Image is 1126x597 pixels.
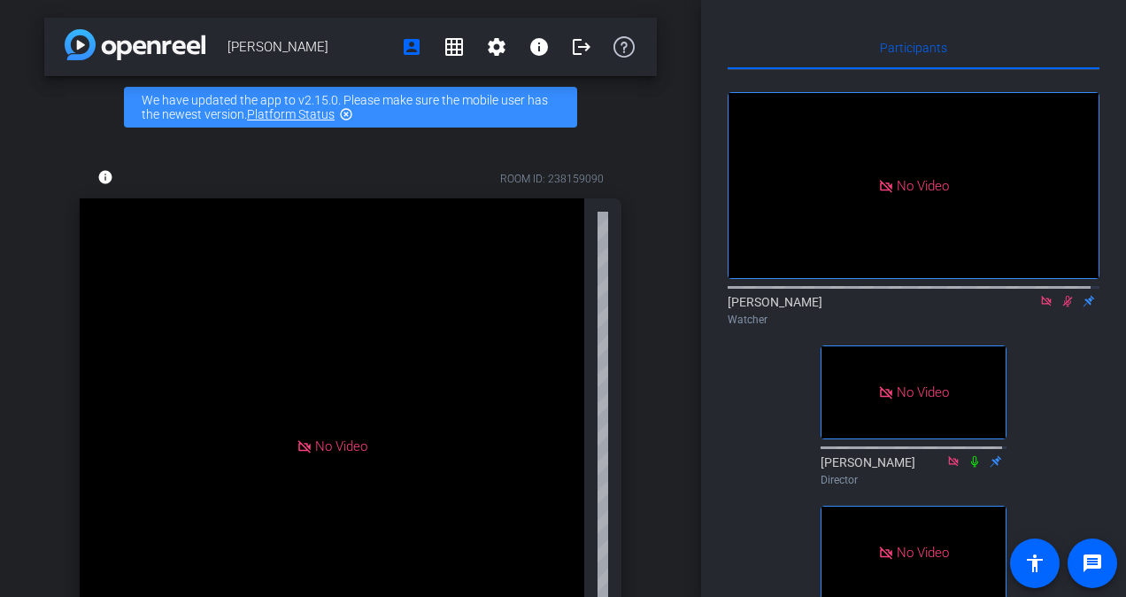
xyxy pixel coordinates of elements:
mat-icon: info [528,36,550,58]
span: No Video [897,384,949,400]
mat-icon: logout [571,36,592,58]
img: app-logo [65,29,205,60]
div: ROOM ID: 238159090 [500,171,604,187]
div: We have updated the app to v2.15.0. Please make sure the mobile user has the newest version. [124,87,577,128]
a: Platform Status [247,107,335,121]
span: No Video [897,544,949,560]
mat-icon: accessibility [1024,553,1045,574]
mat-icon: info [97,169,113,185]
div: [PERSON_NAME] [821,454,1006,488]
div: Director [821,472,1006,488]
span: No Video [315,438,367,454]
span: No Video [897,177,949,193]
span: [PERSON_NAME] [228,29,390,65]
div: Watcher [728,312,1099,328]
mat-icon: account_box [401,36,422,58]
div: [PERSON_NAME] [728,293,1099,328]
mat-icon: grid_on [443,36,465,58]
mat-icon: highlight_off [339,107,353,121]
span: Participants [880,42,947,54]
mat-icon: settings [486,36,507,58]
mat-icon: message [1082,553,1103,574]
